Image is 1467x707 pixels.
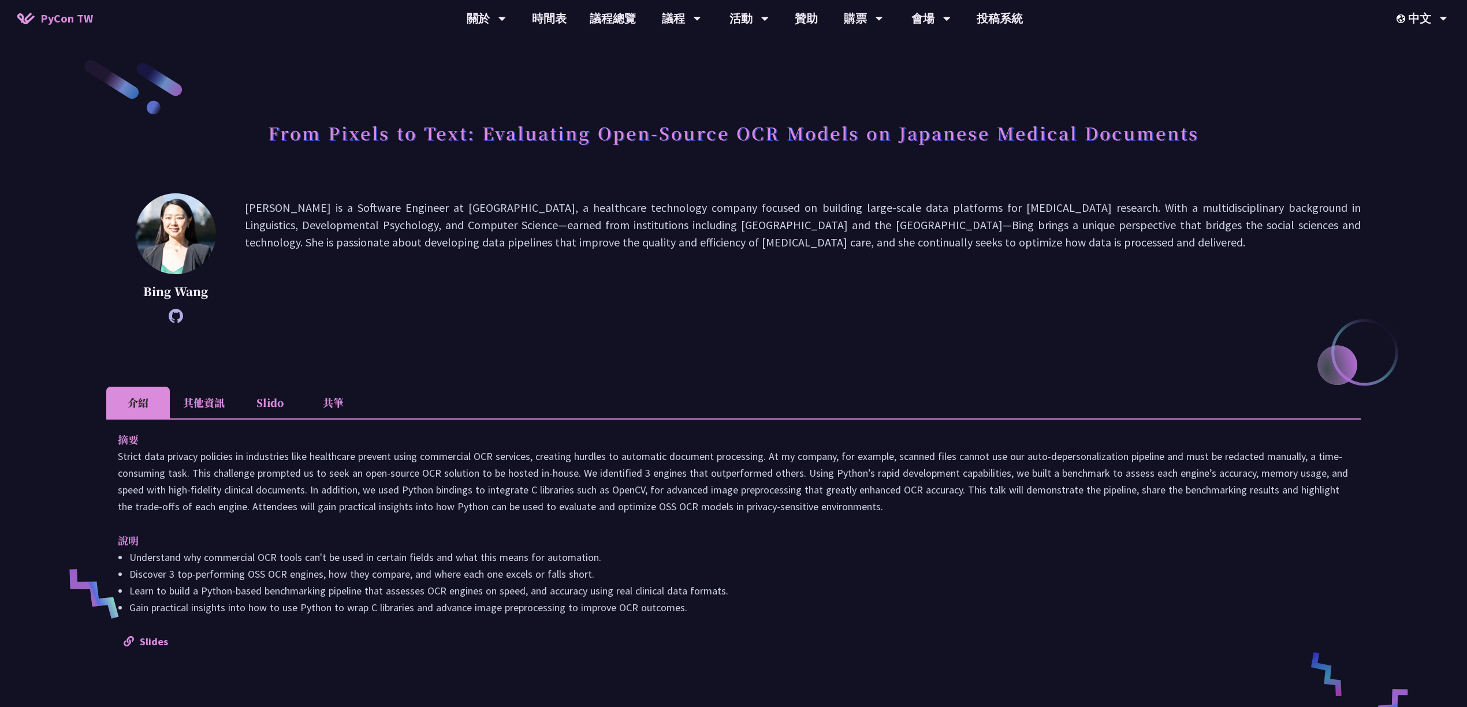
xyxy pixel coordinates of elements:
[17,13,35,24] img: Home icon of PyCon TW 2025
[170,387,238,418] li: 其他資訊
[1397,14,1408,23] img: Locale Icon
[118,448,1349,515] p: Strict data privacy policies in industries like healthcare prevent using commercial OCR services,...
[238,387,301,418] li: Slido
[135,193,216,274] img: Bing Wang
[245,199,1361,317] p: [PERSON_NAME] is a Software Engineer at [GEOGRAPHIC_DATA], a healthcare technology company focuse...
[40,10,93,27] span: PyCon TW
[129,566,1349,582] li: Discover 3 top-performing OSS OCR engines, how they compare, and where each one excels or falls s...
[129,549,1349,566] li: Understand why commercial OCR tools can't be used in certain fields and what this means for autom...
[118,431,1326,448] p: 摘要
[129,599,1349,616] li: Gain practical insights into how to use Python to wrap C libraries and advance image preprocessin...
[6,4,105,33] a: PyCon TW
[268,115,1199,150] h1: From Pixels to Text: Evaluating Open-Source OCR Models on Japanese Medical Documents
[106,387,170,418] li: 介紹
[129,582,1349,599] li: Learn to build a Python-based benchmarking pipeline that assesses OCR engines on speed, and accur...
[301,387,365,418] li: 共筆
[124,635,168,648] a: Slides
[135,283,216,300] p: Bing Wang
[118,532,1326,549] p: 說明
